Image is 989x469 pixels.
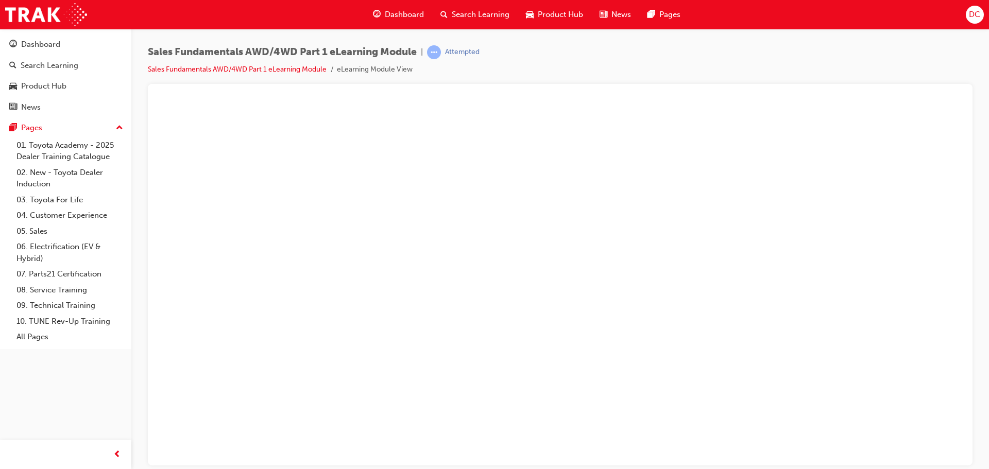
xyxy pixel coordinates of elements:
span: search-icon [9,61,16,71]
span: DC [969,9,980,21]
a: News [4,98,127,117]
a: 02. New - Toyota Dealer Induction [12,165,127,192]
li: eLearning Module View [337,64,413,76]
span: learningRecordVerb_ATTEMPT-icon [427,45,441,59]
a: car-iconProduct Hub [518,4,591,25]
span: news-icon [9,103,17,112]
div: Attempted [445,47,480,57]
a: 03. Toyota For Life [12,192,127,208]
a: Search Learning [4,56,127,75]
span: pages-icon [647,8,655,21]
span: car-icon [9,82,17,91]
span: Pages [659,9,680,21]
button: DC [966,6,984,24]
a: Dashboard [4,35,127,54]
img: Trak [5,3,87,26]
span: Product Hub [538,9,583,21]
a: news-iconNews [591,4,639,25]
a: 05. Sales [12,223,127,239]
a: pages-iconPages [639,4,689,25]
span: prev-icon [113,448,121,461]
a: 08. Service Training [12,282,127,298]
a: All Pages [12,329,127,345]
div: Product Hub [21,80,66,92]
span: up-icon [116,121,123,135]
span: news-icon [600,8,607,21]
div: Search Learning [21,60,78,72]
a: 09. Technical Training [12,298,127,314]
a: search-iconSearch Learning [432,4,518,25]
span: car-icon [526,8,534,21]
span: guage-icon [9,40,17,49]
span: guage-icon [373,8,381,21]
a: 07. Parts21 Certification [12,266,127,282]
a: 10. TUNE Rev-Up Training [12,314,127,329]
span: search-icon [440,8,448,21]
button: DashboardSearch LearningProduct HubNews [4,33,127,118]
a: 06. Electrification (EV & Hybrid) [12,239,127,266]
span: Dashboard [385,9,424,21]
span: Sales Fundamentals AWD/4WD Part 1 eLearning Module [148,46,417,58]
span: | [421,46,423,58]
span: pages-icon [9,124,17,133]
div: Pages [21,122,42,134]
div: News [21,101,41,113]
a: 04. Customer Experience [12,207,127,223]
button: Pages [4,118,127,137]
a: Sales Fundamentals AWD/4WD Part 1 eLearning Module [148,65,327,74]
a: Product Hub [4,77,127,96]
span: News [611,9,631,21]
span: Search Learning [452,9,509,21]
a: guage-iconDashboard [365,4,432,25]
a: 01. Toyota Academy - 2025 Dealer Training Catalogue [12,137,127,165]
div: Dashboard [21,39,60,50]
